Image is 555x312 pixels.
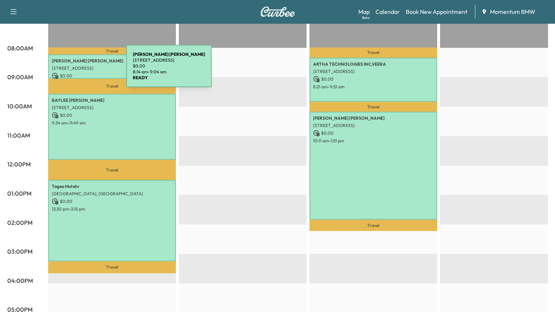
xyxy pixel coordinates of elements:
p: Travel [309,47,437,58]
p: 10:00AM [7,102,32,111]
span: Momentum BMW [490,7,535,16]
p: Travel [48,160,176,180]
p: 08:00AM [7,44,33,53]
p: [STREET_ADDRESS] [52,105,172,111]
p: Travel [48,47,176,54]
p: [STREET_ADDRESS] [313,123,433,128]
b: [PERSON_NAME] [PERSON_NAME] [133,51,205,57]
p: 04:00PM [7,276,33,285]
p: [STREET_ADDRESS] [313,69,433,74]
p: Travel [48,261,176,274]
p: 01:00PM [7,189,31,198]
p: 09:00AM [7,73,33,81]
p: $ 0.00 [313,130,433,136]
p: [STREET_ADDRESS] [52,65,172,71]
b: READY [133,75,148,80]
p: $ 0.00 [52,73,172,79]
p: Travel [309,220,437,231]
a: Book New Appointment [406,7,467,16]
p: $ 0.00 [52,198,172,205]
img: Curbee Logo [260,7,295,17]
p: 02:00PM [7,218,32,227]
p: $ 0.00 [133,63,205,69]
p: Tagea Mutahr [52,184,172,189]
p: BAYLEE [PERSON_NAME] [52,97,172,103]
p: Travel [309,102,437,112]
p: ARTHA TECHNOLOGIES INC,VEERA [313,61,433,67]
p: [PERSON_NAME] [PERSON_NAME] [52,58,172,64]
a: Calendar [375,7,400,16]
div: Beta [362,15,370,20]
p: 12:30 pm - 3:15 pm [52,206,172,212]
p: [GEOGRAPHIC_DATA], [GEOGRAPHIC_DATA] [52,191,172,197]
p: $ 0.00 [313,76,433,82]
p: 8:21 am - 9:51 am [313,84,433,90]
p: [PERSON_NAME] [PERSON_NAME] [313,115,433,121]
p: 9:34 am - 11:49 am [52,120,172,126]
p: 03:00PM [7,247,32,256]
p: 10:11 am - 1:51 pm [313,138,433,144]
p: 8:14 am - 9:04 am [133,69,205,75]
p: [STREET_ADDRESS] [133,57,205,63]
p: 11:00AM [7,131,30,140]
a: MapBeta [358,7,370,16]
p: $ 0.00 [52,112,172,119]
p: 12:00PM [7,160,31,169]
p: Travel [48,79,176,93]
